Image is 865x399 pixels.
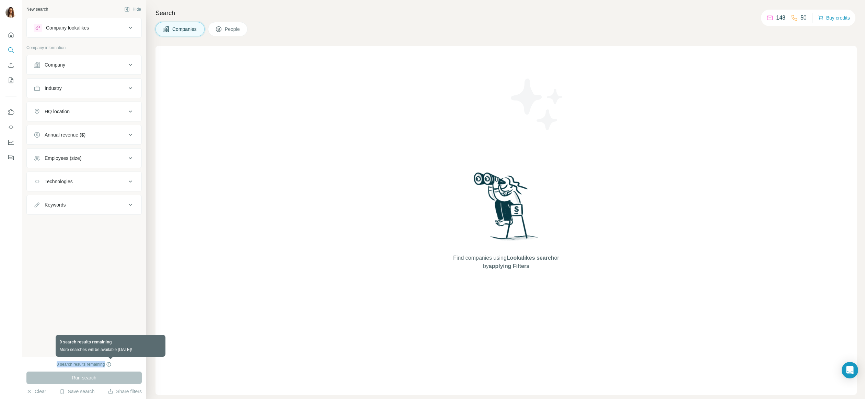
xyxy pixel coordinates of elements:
img: Avatar [5,7,16,18]
p: Company information [26,45,142,51]
button: Use Surfe on LinkedIn [5,106,16,118]
div: New search [26,6,48,12]
button: Clear [26,388,46,395]
button: Use Surfe API [5,121,16,133]
button: Company lookalikes [27,20,141,36]
div: Employees (size) [45,155,81,162]
button: Annual revenue ($) [27,127,141,143]
p: 148 [776,14,785,22]
div: Technologies [45,178,73,185]
button: Industry [27,80,141,96]
div: Annual revenue ($) [45,131,85,138]
button: Save search [59,388,94,395]
div: Industry [45,85,62,92]
div: Keywords [45,201,66,208]
span: People [225,26,241,33]
div: 0 search results remaining [57,361,112,367]
div: Open Intercom Messenger [842,362,858,378]
div: Company lookalikes [46,24,89,31]
button: Technologies [27,173,141,190]
button: Buy credits [818,13,850,23]
button: HQ location [27,103,141,120]
button: Feedback [5,151,16,164]
button: Search [5,44,16,56]
button: Quick start [5,29,16,41]
button: Keywords [27,197,141,213]
button: Dashboard [5,136,16,149]
img: Surfe Illustration - Woman searching with binoculars [471,171,542,247]
button: My lists [5,74,16,86]
span: applying Filters [489,263,529,269]
span: Lookalikes search [507,255,554,261]
span: Find companies using or by [451,254,561,270]
img: Surfe Illustration - Stars [506,73,568,135]
button: Share filters [108,388,142,395]
button: Employees (size) [27,150,141,166]
button: Enrich CSV [5,59,16,71]
div: HQ location [45,108,70,115]
span: Companies [172,26,197,33]
button: Company [27,57,141,73]
p: 50 [800,14,807,22]
div: Company [45,61,65,68]
h4: Search [155,8,857,18]
button: Hide [119,4,146,14]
